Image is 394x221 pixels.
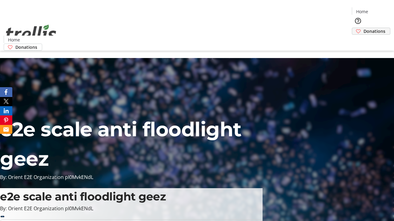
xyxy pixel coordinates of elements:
span: Home [356,8,368,15]
a: Home [4,37,24,43]
img: Orient E2E Organization pI0MvkENdL's Logo [4,18,58,48]
span: Donations [364,28,385,34]
button: Cart [352,35,364,47]
a: Home [352,8,372,15]
span: Home [8,37,20,43]
a: Donations [352,28,390,35]
button: Help [352,15,364,27]
span: Donations [15,44,37,50]
a: Donations [4,44,42,51]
